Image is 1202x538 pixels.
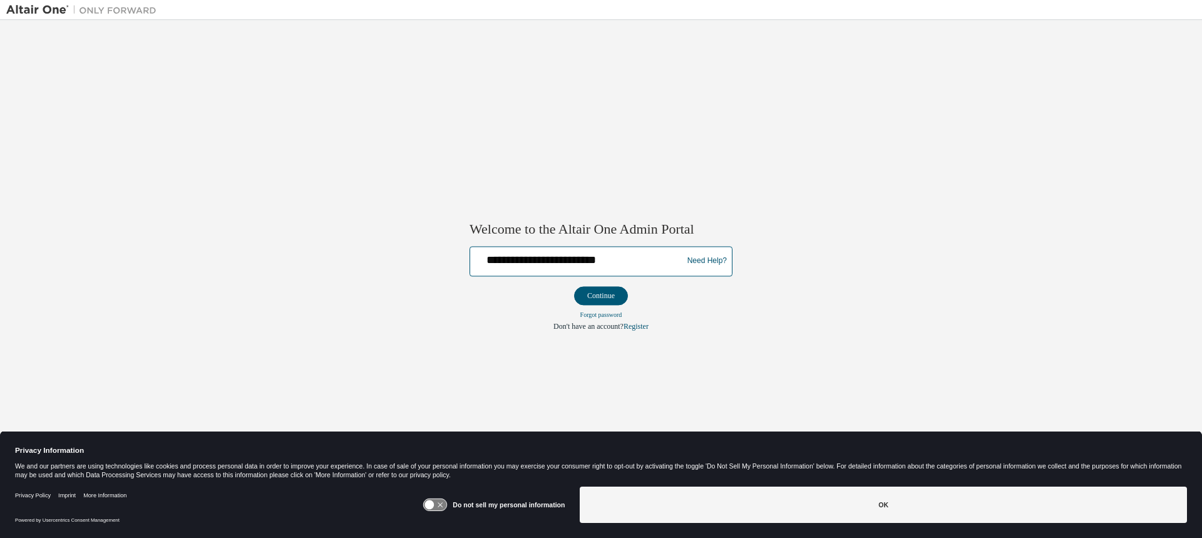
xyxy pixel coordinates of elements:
[553,322,624,331] span: Don't have an account?
[580,311,622,318] a: Forgot password
[470,221,732,239] h2: Welcome to the Altair One Admin Portal
[624,322,649,331] a: Register
[6,4,163,16] img: Altair One
[574,286,628,305] button: Continue
[687,261,727,262] a: Need Help?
